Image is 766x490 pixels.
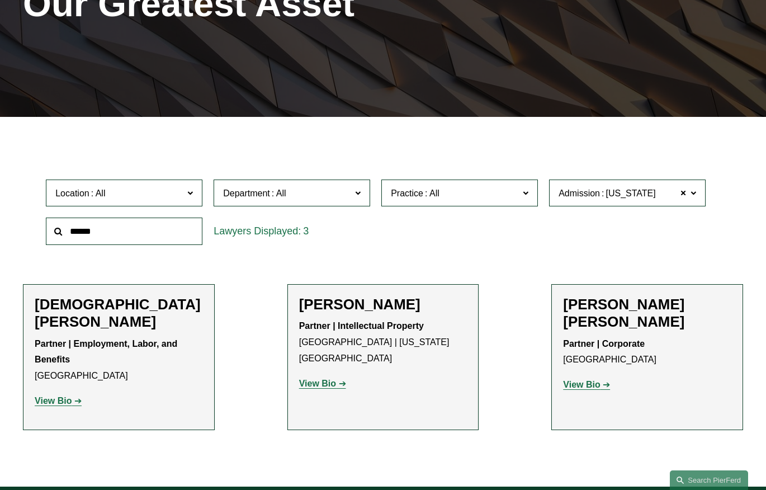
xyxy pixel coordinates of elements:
[303,225,309,237] span: 3
[563,380,600,389] strong: View Bio
[299,296,467,313] h2: [PERSON_NAME]
[35,396,82,406] a: View Bio
[35,336,203,384] p: [GEOGRAPHIC_DATA]
[391,189,423,198] span: Practice
[223,189,270,198] span: Department
[35,396,72,406] strong: View Bio
[55,189,89,198] span: Location
[670,470,748,490] a: Search this site
[563,336,731,369] p: [GEOGRAPHIC_DATA]
[35,296,203,331] h2: [DEMOGRAPHIC_DATA][PERSON_NAME]
[299,321,424,331] strong: Partner | Intellectual Property
[606,186,655,201] span: [US_STATE]
[35,339,180,365] strong: Partner | Employment, Labor, and Benefits
[299,318,467,366] p: [GEOGRAPHIC_DATA] | [US_STATE][GEOGRAPHIC_DATA]
[299,379,346,388] a: View Bio
[563,296,731,331] h2: [PERSON_NAME] [PERSON_NAME]
[299,379,336,388] strong: View Bio
[563,339,645,348] strong: Partner | Corporate
[559,189,600,198] span: Admission
[563,380,610,389] a: View Bio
